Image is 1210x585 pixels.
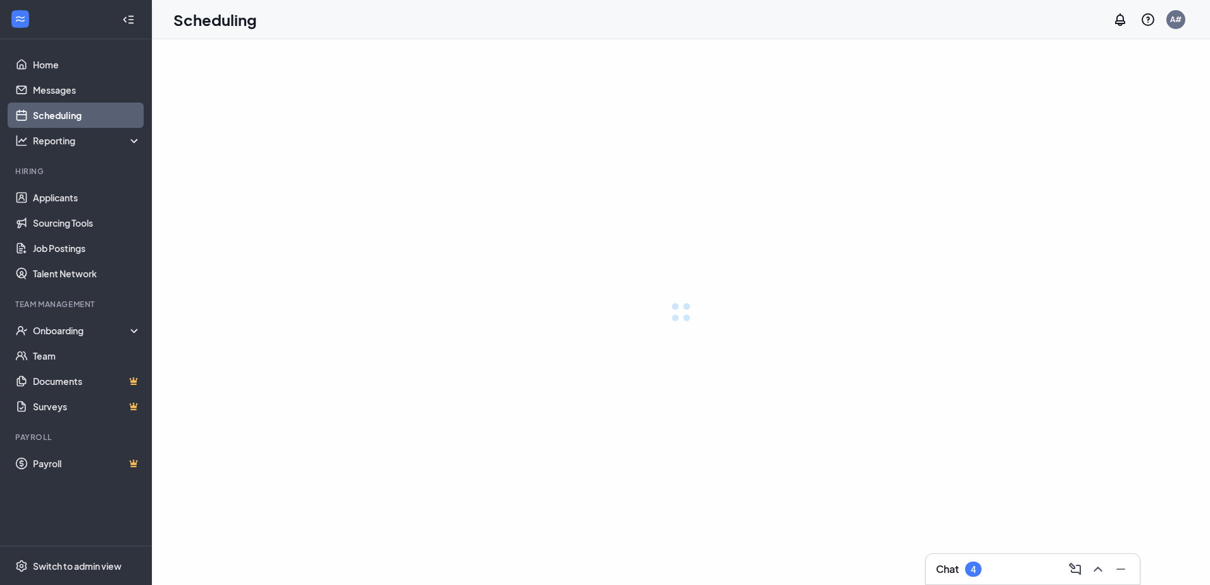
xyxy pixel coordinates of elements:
svg: Notifications [1113,12,1128,27]
button: ChevronUp [1087,559,1107,579]
div: Payroll [15,432,139,443]
svg: QuestionInfo [1140,12,1156,27]
a: Job Postings [33,236,141,261]
a: DocumentsCrown [33,368,141,394]
button: Minimize [1109,559,1130,579]
svg: Analysis [15,134,28,147]
svg: ChevronUp [1090,562,1106,577]
h1: Scheduling [173,9,257,30]
svg: Minimize [1113,562,1128,577]
a: SurveysCrown [33,394,141,419]
div: 4 [971,564,976,575]
svg: UserCheck [15,324,28,337]
a: Sourcing Tools [33,210,141,236]
a: Talent Network [33,261,141,286]
svg: Settings [15,560,28,572]
a: Home [33,52,141,77]
a: Team [33,343,141,368]
h3: Chat [936,562,959,576]
a: Scheduling [33,103,141,128]
a: Messages [33,77,141,103]
button: ComposeMessage [1064,559,1084,579]
svg: ComposeMessage [1068,562,1083,577]
div: Switch to admin view [33,560,122,572]
svg: Collapse [122,13,135,26]
div: A# [1170,14,1182,25]
div: Team Management [15,299,139,310]
a: PayrollCrown [33,451,141,476]
svg: WorkstreamLogo [14,13,27,25]
a: Applicants [33,185,141,210]
div: Reporting [33,134,142,147]
div: Onboarding [33,324,142,337]
div: Hiring [15,166,139,177]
